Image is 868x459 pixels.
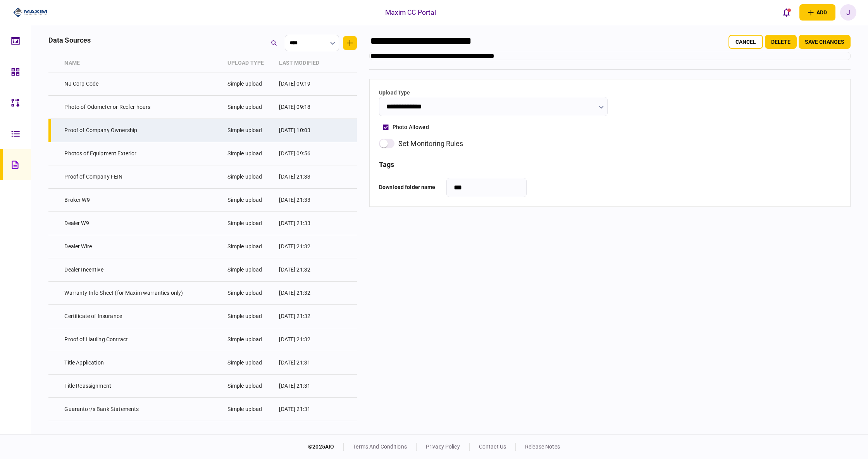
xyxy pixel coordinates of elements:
td: Broker W9 [60,189,224,212]
td: Dealer W9 [60,212,224,235]
div: data sources [48,35,91,45]
th: Name [60,54,224,72]
button: open adding identity options [799,4,835,21]
th: Upload Type [224,54,275,72]
td: Simple upload [224,258,275,282]
td: [DATE] 09:19 [275,72,331,96]
td: [DATE] 21:33 [275,189,331,212]
td: Dealer Wire [60,235,224,258]
td: [DATE] 21:32 [275,328,331,351]
input: Upload Type [379,97,608,116]
a: release notes [525,444,560,450]
a: privacy policy [426,444,460,450]
a: contact us [479,444,506,450]
img: client company logo [13,7,48,18]
td: Warranty Info Sheet (for Maxim warranties only) [60,282,224,305]
td: [DATE] 21:32 [275,305,331,328]
td: Simple upload [224,96,275,119]
th: last modified [275,54,331,72]
td: [DATE] 21:32 [275,282,331,305]
button: J [840,4,856,21]
td: Simple upload [224,189,275,212]
td: [DATE] 21:31 [275,351,331,375]
button: open notifications list [778,4,795,21]
td: Simple upload [224,142,275,165]
div: © 2025 AIO [308,443,344,451]
td: Simple upload [224,212,275,235]
td: [DATE] 21:31 [275,421,331,444]
button: Cancel [728,35,763,49]
td: Photo of Odometer or Reefer hours [60,96,224,119]
div: set monitoring rules [398,138,463,149]
td: Photos of Equipment Exterior [60,142,224,165]
td: [DATE] 21:32 [275,258,331,282]
td: Simple upload [224,72,275,96]
td: NJ Corp Code [60,72,224,96]
td: [DATE] 21:31 [275,398,331,421]
td: Simple upload [224,165,275,189]
td: Simple upload [224,421,275,444]
div: Maxim CC Portal [385,7,436,17]
td: Proof of Company FEIN [60,165,224,189]
td: Simple upload [224,305,275,328]
td: Simple upload [224,119,275,142]
td: [DATE] 21:31 [275,375,331,398]
td: Simple upload [224,375,275,398]
td: [DATE] 21:33 [275,165,331,189]
td: Certificate of Insurance [60,305,224,328]
button: Save changes [799,35,851,49]
td: Simple upload [224,282,275,305]
h3: tags [379,161,841,168]
td: Title Reassignment [60,375,224,398]
a: terms and conditions [353,444,407,450]
td: Simple upload [224,235,275,258]
td: Simple upload [224,351,275,375]
td: Guarantor/s Bank Statements [60,398,224,421]
td: [DATE] 21:33 [275,212,331,235]
td: [DATE] 09:56 [275,142,331,165]
td: Proof of Hauling Contract [60,328,224,351]
td: Simple upload [224,398,275,421]
div: photo allowed [393,123,429,131]
td: Amendment to Agreement [60,421,224,444]
td: Simple upload [224,328,275,351]
td: Dealer Incentive [60,258,224,282]
button: delete [765,35,797,49]
label: Upload Type [379,89,608,97]
td: [DATE] 09:18 [275,96,331,119]
td: Proof of Company Ownership [60,119,224,142]
td: Title Application [60,351,224,375]
div: Download folder name [379,178,441,197]
td: [DATE] 21:32 [275,235,331,258]
td: [DATE] 10:03 [275,119,331,142]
